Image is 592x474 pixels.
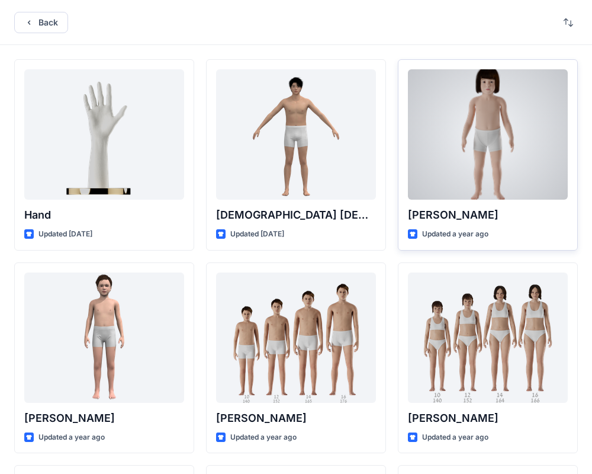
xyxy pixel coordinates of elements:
[216,273,376,403] a: Brandon
[216,207,376,223] p: [DEMOGRAPHIC_DATA] [DEMOGRAPHIC_DATA]
[24,273,184,403] a: Emil
[24,207,184,223] p: Hand
[216,69,376,200] a: Male Asian
[408,69,568,200] a: Charlie
[408,410,568,427] p: [PERSON_NAME]
[14,12,68,33] button: Back
[230,228,284,241] p: Updated [DATE]
[216,410,376,427] p: [PERSON_NAME]
[24,69,184,200] a: Hand
[24,410,184,427] p: [PERSON_NAME]
[408,207,568,223] p: [PERSON_NAME]
[230,431,297,444] p: Updated a year ago
[408,273,568,403] a: Brenda
[38,228,92,241] p: Updated [DATE]
[422,228,488,241] p: Updated a year ago
[422,431,488,444] p: Updated a year ago
[38,431,105,444] p: Updated a year ago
